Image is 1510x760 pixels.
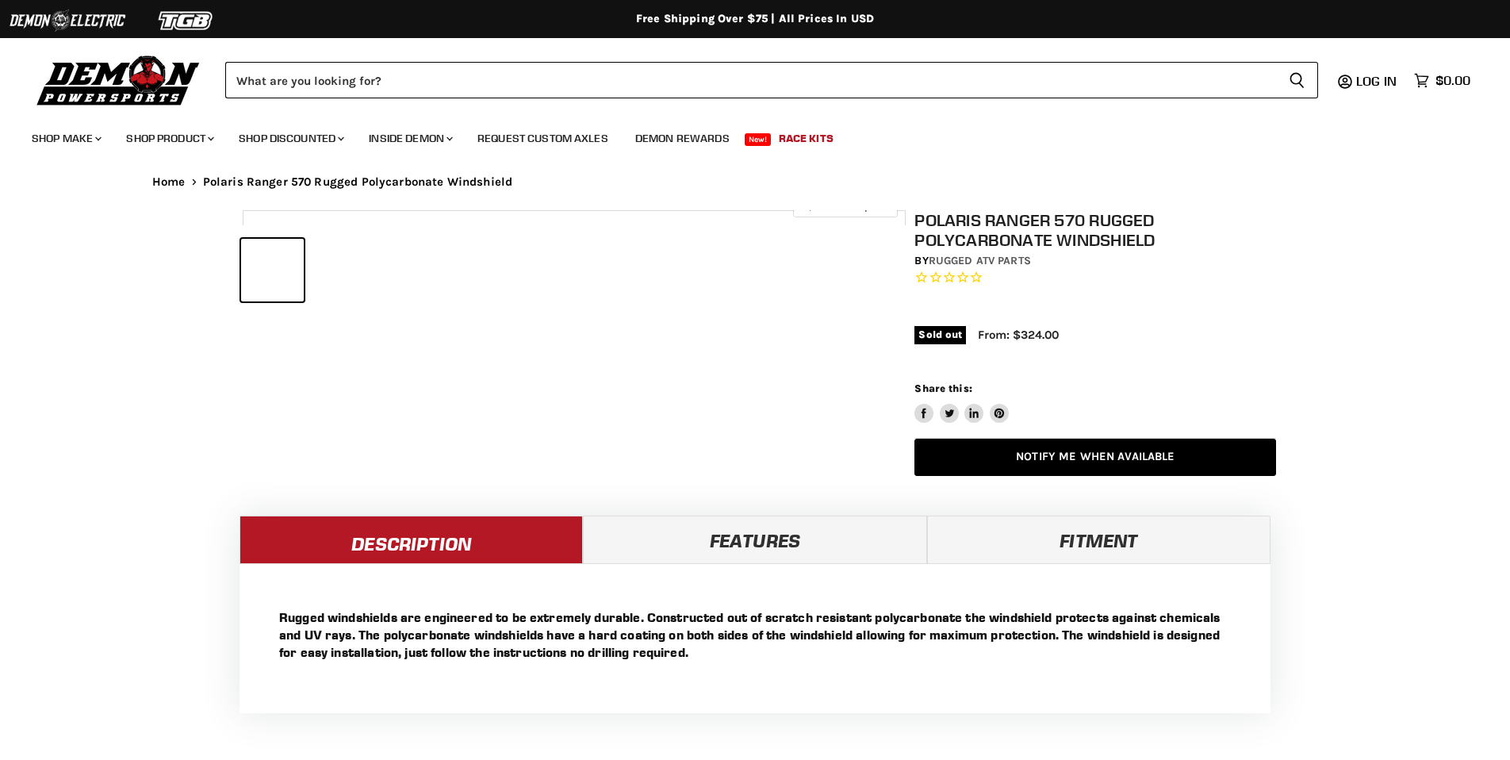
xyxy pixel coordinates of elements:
[583,516,926,563] a: Features
[466,122,620,155] a: Request Custom Axles
[929,254,1031,267] a: Rugged ATV Parts
[357,122,462,155] a: Inside Demon
[121,12,1389,26] div: Free Shipping Over $75 | All Prices In USD
[1276,62,1318,98] button: Search
[767,122,845,155] a: Race Kits
[20,122,111,155] a: Shop Make
[1406,69,1478,92] a: $0.00
[203,175,513,189] span: Polaris Ranger 570 Rugged Polycarbonate Windshield
[914,382,972,394] span: Share this:
[241,239,304,301] button: IMAGE thumbnail
[914,270,1276,286] span: Rated 0.0 out of 5 stars 0 reviews
[914,326,966,344] span: Sold out
[225,62,1318,98] form: Product
[1435,73,1470,88] span: $0.00
[8,6,127,36] img: Demon Electric Logo 2
[914,382,1009,424] aside: Share this:
[1356,73,1397,89] span: Log in
[240,516,583,563] a: Description
[279,608,1231,661] p: Rugged windshields are engineered to be extremely durable. Constructed out of scratch resistant p...
[1349,74,1406,88] a: Log in
[914,252,1276,270] div: by
[121,175,1389,189] nav: Breadcrumbs
[623,122,742,155] a: Demon Rewards
[20,116,1466,155] ul: Main menu
[32,52,205,108] img: Demon Powersports
[978,328,1059,342] span: From: $324.00
[914,439,1276,476] a: Notify Me When Available
[801,200,889,212] span: Click to expand
[114,122,224,155] a: Shop Product
[152,175,186,189] a: Home
[227,122,354,155] a: Shop Discounted
[127,6,246,36] img: TGB Logo 2
[745,133,772,146] span: New!
[927,516,1270,563] a: Fitment
[225,62,1276,98] input: Search
[914,210,1276,250] h1: Polaris Ranger 570 Rugged Polycarbonate Windshield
